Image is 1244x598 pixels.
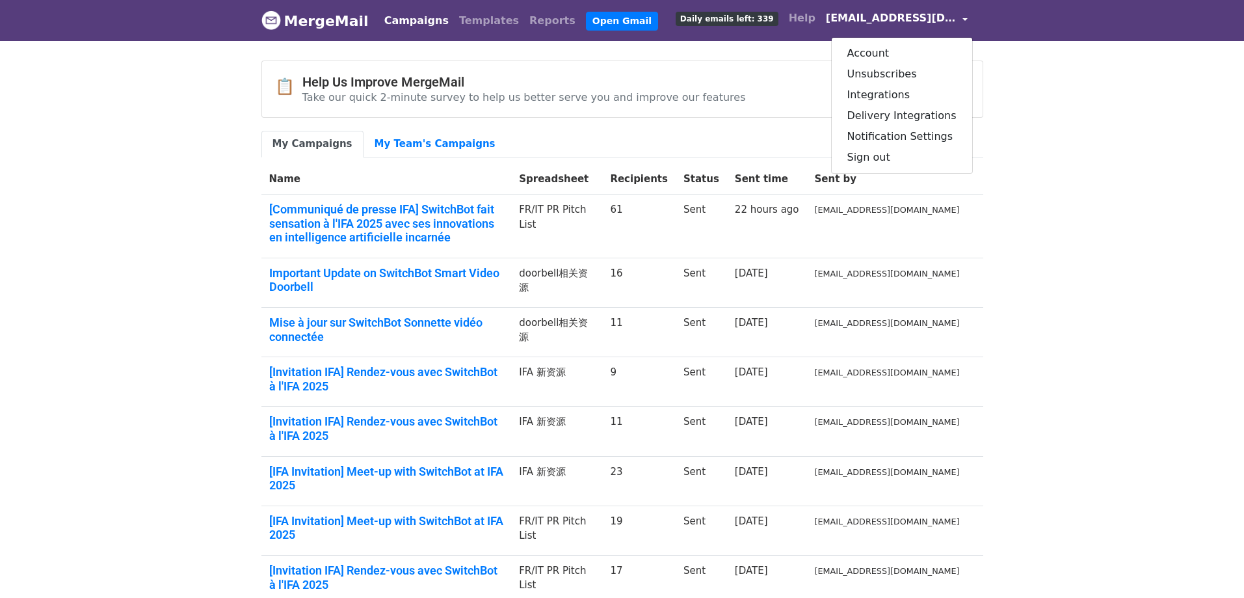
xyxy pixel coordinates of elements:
a: [DATE] [735,416,768,428]
td: FR/IT PR Pitch List [511,195,602,258]
td: doorbell相关资源 [511,307,602,357]
a: 22 hours ago [735,204,799,215]
a: Templates [454,8,524,34]
th: Sent by [807,164,968,195]
td: 11 [602,407,676,456]
a: Reports [524,8,581,34]
td: Sent [676,258,727,307]
td: doorbell相关资源 [511,258,602,307]
small: [EMAIL_ADDRESS][DOMAIN_NAME] [815,566,960,576]
a: My Campaigns [261,131,364,157]
td: IFA 新资源 [511,456,602,506]
a: Important Update on SwitchBot Smart Video Doorbell [269,266,504,294]
a: Open Gmail [586,12,658,31]
a: [DATE] [735,267,768,279]
th: Sent time [727,164,807,195]
a: Account [832,43,972,64]
a: Integrations [832,85,972,105]
span: [EMAIL_ADDRESS][DOMAIN_NAME] [826,10,956,26]
th: Recipients [602,164,676,195]
small: [EMAIL_ADDRESS][DOMAIN_NAME] [815,269,960,279]
td: 11 [602,307,676,357]
a: [Communiqué de presse IFA] SwitchBot fait sensation à l'IFA 2025 avec ses innovations en intellig... [269,202,504,245]
small: [EMAIL_ADDRESS][DOMAIN_NAME] [815,417,960,427]
td: 23 [602,456,676,506]
small: [EMAIL_ADDRESS][DOMAIN_NAME] [815,205,960,215]
a: [IFA Invitation] Meet-up with SwitchBot at IFA 2025 [269,465,504,493]
td: Sent [676,456,727,506]
td: 16 [602,258,676,307]
a: [IFA Invitation] Meet-up with SwitchBot at IFA 2025 [269,514,504,542]
td: Sent [676,195,727,258]
a: [Invitation IFA] Rendez-vous avec SwitchBot à l'IFA 2025 [269,365,504,393]
a: [DATE] [735,366,768,378]
td: IFA 新资源 [511,357,602,407]
a: Mise à jour sur SwitchBot Sonnette vidéo connectée [269,316,504,344]
small: [EMAIL_ADDRESS][DOMAIN_NAME] [815,368,960,377]
td: IFA 新资源 [511,407,602,456]
a: MergeMail [261,7,369,34]
th: Status [676,164,727,195]
th: Spreadsheet [511,164,602,195]
td: Sent [676,506,727,555]
td: FR/IT PR Pitch List [511,506,602,555]
td: Sent [676,357,727,407]
td: Sent [676,407,727,456]
h4: Help Us Improve MergeMail [302,74,746,90]
a: Campaigns [379,8,454,34]
span: 📋 [275,77,302,96]
td: 9 [602,357,676,407]
a: Unsubscribes [832,64,972,85]
a: [Invitation IFA] Rendez-vous avec SwitchBot à l'IFA 2025 [269,564,504,591]
td: 61 [602,195,676,258]
small: [EMAIL_ADDRESS][DOMAIN_NAME] [815,467,960,477]
a: Daily emails left: 339 [670,5,784,31]
th: Name [261,164,512,195]
a: [Invitation IFA] Rendez-vous avec SwitchBot à l'IFA 2025 [269,415,504,442]
iframe: Chat Widget [1179,536,1244,598]
td: Sent [676,307,727,357]
a: Sign out [832,147,972,168]
a: [EMAIL_ADDRESS][DOMAIN_NAME] [821,5,973,36]
a: [DATE] [735,466,768,478]
small: [EMAIL_ADDRESS][DOMAIN_NAME] [815,318,960,328]
a: Notification Settings [832,126,972,147]
small: [EMAIL_ADDRESS][DOMAIN_NAME] [815,517,960,526]
a: [DATE] [735,515,768,527]
span: Daily emails left: 339 [676,12,778,26]
a: My Team's Campaigns [364,131,507,157]
td: 19 [602,506,676,555]
p: Take our quick 2-minute survey to help us better serve you and improve our features [302,90,746,104]
div: [EMAIL_ADDRESS][DOMAIN_NAME] [831,37,973,174]
img: MergeMail logo [261,10,281,30]
a: [DATE] [735,565,768,577]
a: [DATE] [735,317,768,329]
a: Delivery Integrations [832,105,972,126]
a: Help [784,5,821,31]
